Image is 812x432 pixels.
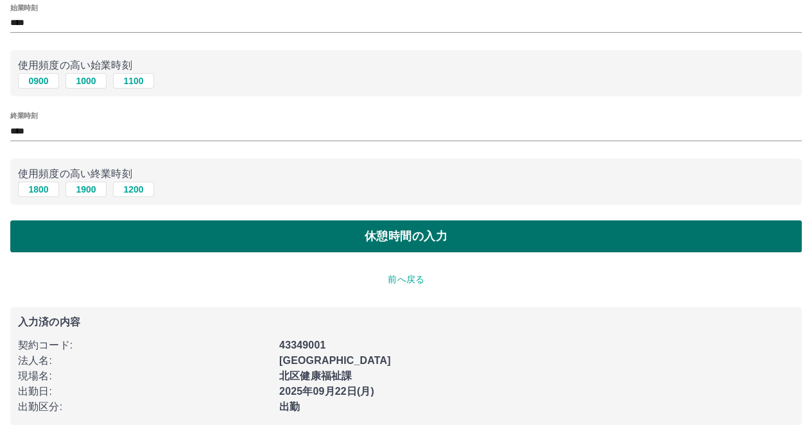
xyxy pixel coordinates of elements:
[279,340,325,350] b: 43349001
[10,220,802,252] button: 休憩時間の入力
[65,182,107,197] button: 1900
[18,58,794,73] p: 使用頻度の高い始業時刻
[279,370,352,381] b: 北区健康福祉課
[18,384,272,399] p: 出勤日 :
[10,111,37,121] label: 終業時刻
[18,338,272,353] p: 契約コード :
[279,355,391,366] b: [GEOGRAPHIC_DATA]
[113,182,154,197] button: 1200
[65,73,107,89] button: 1000
[18,353,272,368] p: 法人名 :
[10,3,37,12] label: 始業時刻
[10,273,802,286] p: 前へ戻る
[279,401,300,412] b: 出勤
[18,73,59,89] button: 0900
[279,386,374,397] b: 2025年09月22日(月)
[113,73,154,89] button: 1100
[18,399,272,415] p: 出勤区分 :
[18,317,794,327] p: 入力済の内容
[18,166,794,182] p: 使用頻度の高い終業時刻
[18,182,59,197] button: 1800
[18,368,272,384] p: 現場名 :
